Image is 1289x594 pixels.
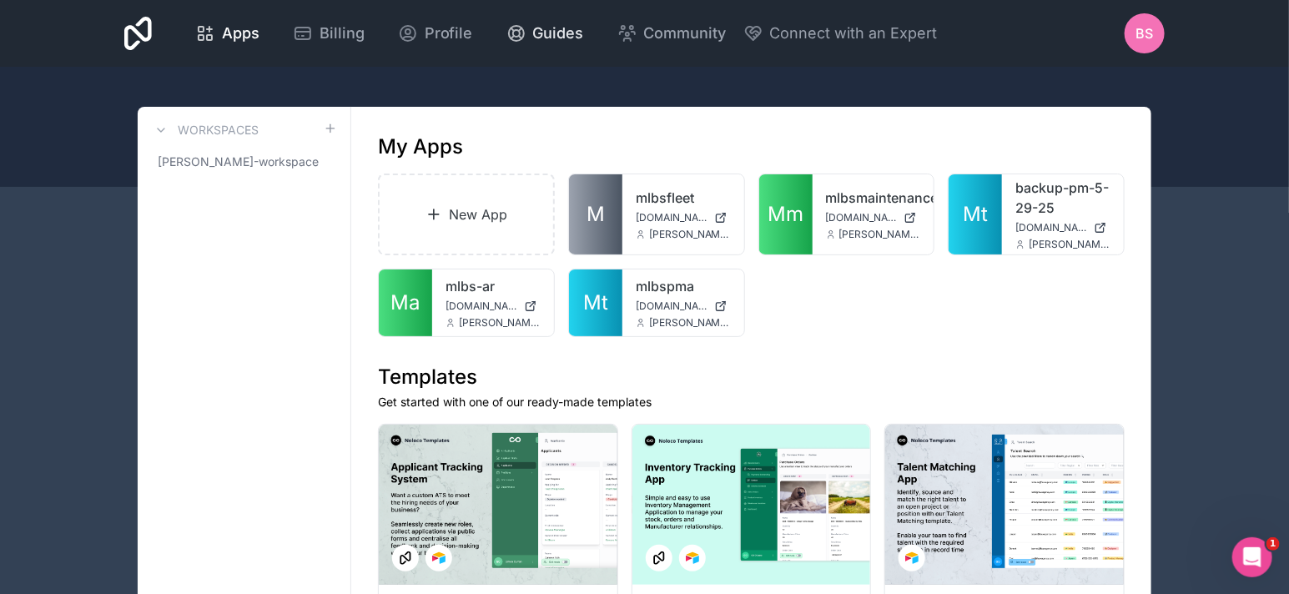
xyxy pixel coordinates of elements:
span: M [587,201,605,228]
img: Airtable Logo [905,551,919,565]
span: [DOMAIN_NAME] [636,211,707,224]
a: mlbsfleet [636,188,731,208]
span: [DOMAIN_NAME] [1015,221,1087,234]
span: Mt [963,201,988,228]
a: New App [378,174,555,255]
span: [PERSON_NAME][EMAIL_ADDRESS][PERSON_NAME][DOMAIN_NAME] [839,228,921,241]
img: Airtable Logo [686,551,699,565]
span: Ma [391,289,420,316]
a: mlbs-ar [446,276,541,296]
span: [PERSON_NAME][EMAIL_ADDRESS][PERSON_NAME][DOMAIN_NAME] [459,316,541,330]
span: 1 [1266,537,1280,551]
span: [PERSON_NAME][EMAIL_ADDRESS][PERSON_NAME][DOMAIN_NAME] [1029,238,1110,251]
a: Billing [279,15,378,52]
span: [DOMAIN_NAME] [826,211,898,224]
a: backup-pm-5-29-25 [1015,178,1110,218]
a: Mt [569,269,622,336]
span: Community [644,22,727,45]
a: Profile [385,15,486,52]
a: Guides [493,15,597,52]
a: Ma [379,269,432,336]
span: BS [1136,23,1154,43]
a: Workspaces [151,120,259,140]
a: mlbspma [636,276,731,296]
a: [DOMAIN_NAME] [1015,221,1110,234]
span: Guides [533,22,584,45]
a: Mm [759,174,813,254]
a: [PERSON_NAME]-workspace [151,147,337,177]
span: Mm [768,201,803,228]
span: Billing [320,22,365,45]
span: [PERSON_NAME]-workspace [158,154,319,170]
a: [DOMAIN_NAME] [446,300,541,313]
span: [PERSON_NAME][EMAIL_ADDRESS][PERSON_NAME][DOMAIN_NAME] [649,316,731,330]
h1: My Apps [378,133,463,160]
span: Connect with an Expert [770,22,938,45]
p: Get started with one of our ready-made templates [378,394,1125,410]
button: Connect with an Expert [743,22,938,45]
span: [DOMAIN_NAME] [446,300,517,313]
a: Apps [182,15,273,52]
a: [DOMAIN_NAME] [636,300,731,313]
h1: Templates [378,364,1125,390]
a: [DOMAIN_NAME] [826,211,921,224]
img: Airtable Logo [432,551,446,565]
span: Apps [222,22,259,45]
a: Mt [949,174,1002,254]
a: [DOMAIN_NAME] [636,211,731,224]
a: Community [604,15,740,52]
a: mlbsmaintenance [826,188,921,208]
iframe: Intercom live chat [1232,537,1272,577]
span: Profile [425,22,473,45]
span: [DOMAIN_NAME] [636,300,707,313]
span: Mt [583,289,608,316]
span: [PERSON_NAME][EMAIL_ADDRESS][PERSON_NAME][DOMAIN_NAME] [649,228,731,241]
a: M [569,174,622,254]
h3: Workspaces [178,122,259,138]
